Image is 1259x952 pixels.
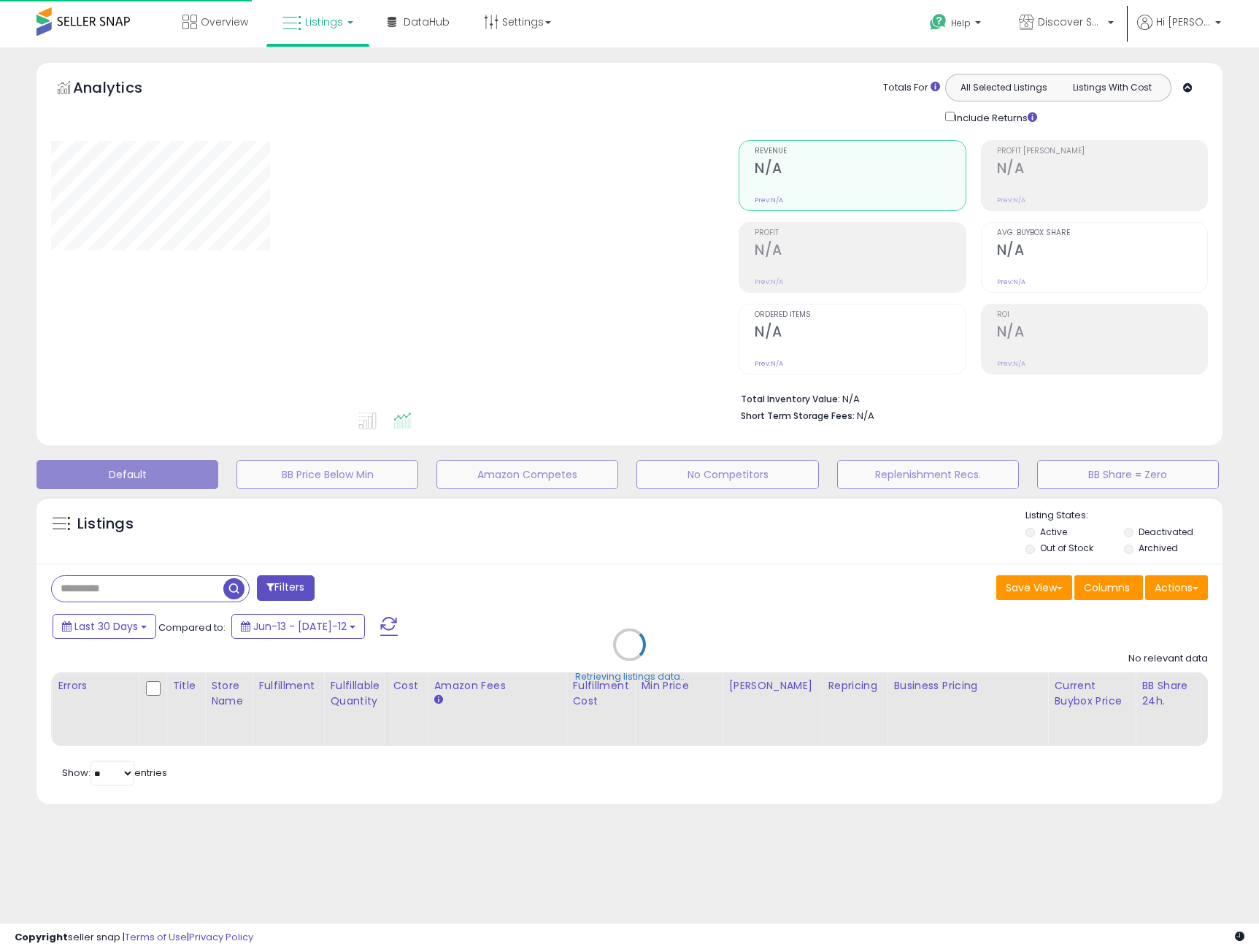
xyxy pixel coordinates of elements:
span: Avg. Buybox Share [997,229,1207,237]
button: BB Share = Zero [1037,460,1219,489]
h2: N/A [755,160,965,180]
span: Discover Savings [1038,15,1104,29]
span: Listings [305,15,343,29]
b: Total Inventory Value: [741,393,840,405]
h5: Analytics [73,77,171,101]
i: Get Help [929,13,947,31]
h2: N/A [997,160,1207,180]
span: Hi [PERSON_NAME] [1156,15,1211,29]
span: Profit [PERSON_NAME] [997,147,1207,156]
span: Ordered Items [755,311,965,319]
span: N/A [857,409,874,423]
li: N/A [741,389,1197,407]
h2: N/A [997,242,1207,261]
span: DataHub [404,15,450,29]
button: Default [36,460,218,489]
small: Prev: N/A [997,196,1025,204]
span: ROI [997,311,1207,319]
button: Replenishment Recs. [837,460,1019,489]
small: Prev: N/A [755,196,783,204]
h2: N/A [997,323,1207,343]
button: Amazon Competes [436,460,618,489]
button: All Selected Listings [950,78,1058,97]
span: Overview [201,15,248,29]
a: Hi [PERSON_NAME] [1137,15,1221,47]
button: BB Price Below Min [236,460,418,489]
small: Prev: N/A [997,277,1025,286]
span: Revenue [755,147,965,156]
small: Prev: N/A [755,359,783,368]
b: Short Term Storage Fees: [741,410,855,422]
span: Profit [755,229,965,237]
h2: N/A [755,242,965,261]
button: No Competitors [636,460,818,489]
span: Help [951,17,971,29]
button: Listings With Cost [1058,78,1166,97]
small: Prev: N/A [997,359,1025,368]
h2: N/A [755,323,965,343]
div: Include Returns [934,109,1055,126]
div: Totals For [883,81,940,95]
a: Help [918,2,996,47]
div: Retrieving listings data.. [575,670,685,683]
small: Prev: N/A [755,277,783,286]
